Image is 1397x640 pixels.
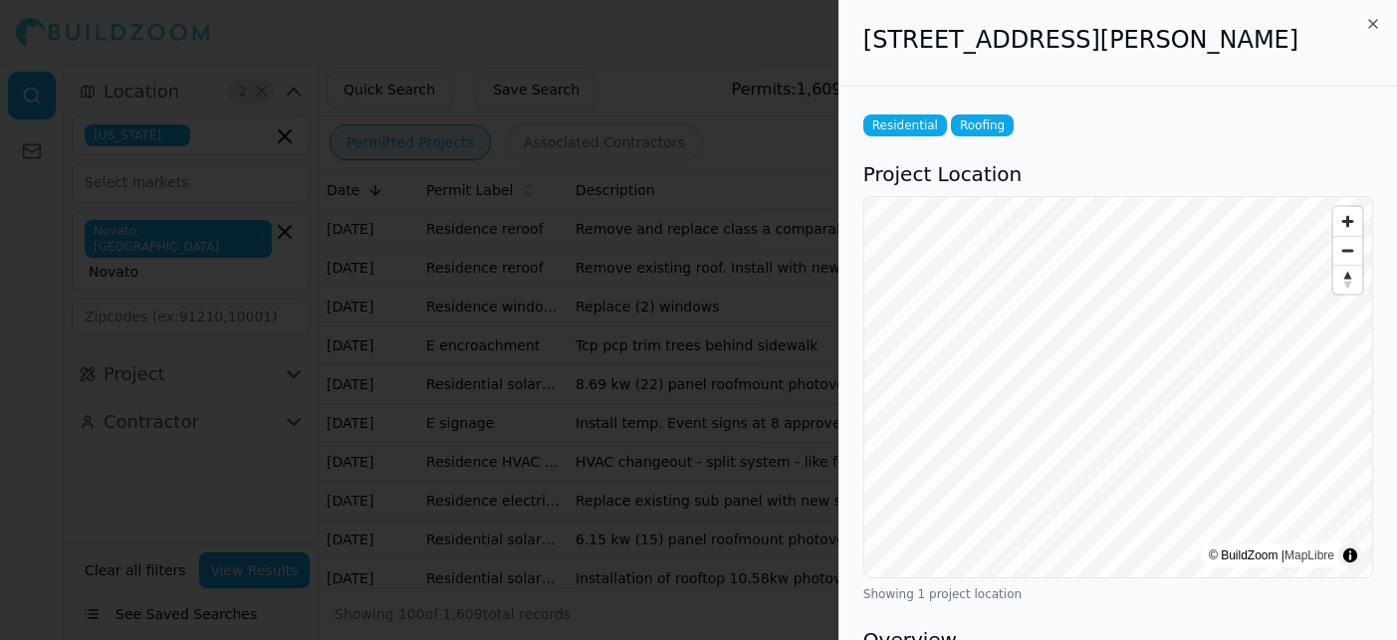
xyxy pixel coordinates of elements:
[951,114,1014,136] span: Roofing
[863,160,1373,188] h3: Project Location
[1284,548,1334,562] a: MapLibre
[863,586,1373,602] div: Showing 1 project location
[1333,265,1362,294] button: Reset bearing to north
[863,114,947,136] span: Residential
[1333,236,1362,265] button: Zoom out
[863,24,1373,56] h2: [STREET_ADDRESS][PERSON_NAME]
[1333,207,1362,236] button: Zoom in
[1209,545,1334,565] div: © BuildZoom |
[864,197,1372,577] canvas: Map
[1338,543,1362,567] summary: Toggle attribution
